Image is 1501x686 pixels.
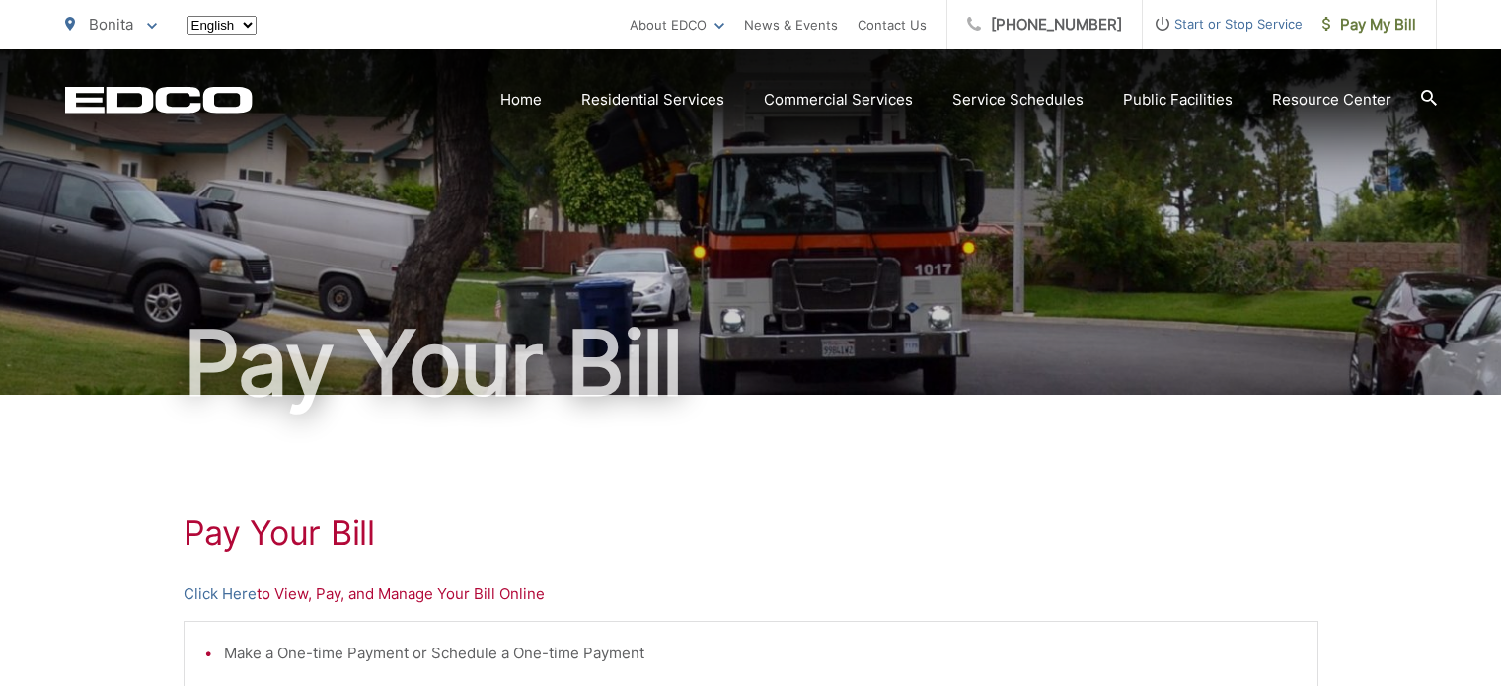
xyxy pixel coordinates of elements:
[1272,88,1391,112] a: Resource Center
[187,16,257,35] select: Select a language
[184,513,1318,553] h1: Pay Your Bill
[184,582,1318,606] p: to View, Pay, and Manage Your Bill Online
[224,642,1298,665] li: Make a One-time Payment or Schedule a One-time Payment
[65,314,1437,413] h1: Pay Your Bill
[764,88,913,112] a: Commercial Services
[858,13,927,37] a: Contact Us
[581,88,724,112] a: Residential Services
[500,88,542,112] a: Home
[65,86,253,114] a: EDCD logo. Return to the homepage.
[630,13,724,37] a: About EDCO
[184,582,257,606] a: Click Here
[89,15,133,34] span: Bonita
[1322,13,1416,37] span: Pay My Bill
[744,13,838,37] a: News & Events
[952,88,1084,112] a: Service Schedules
[1123,88,1233,112] a: Public Facilities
